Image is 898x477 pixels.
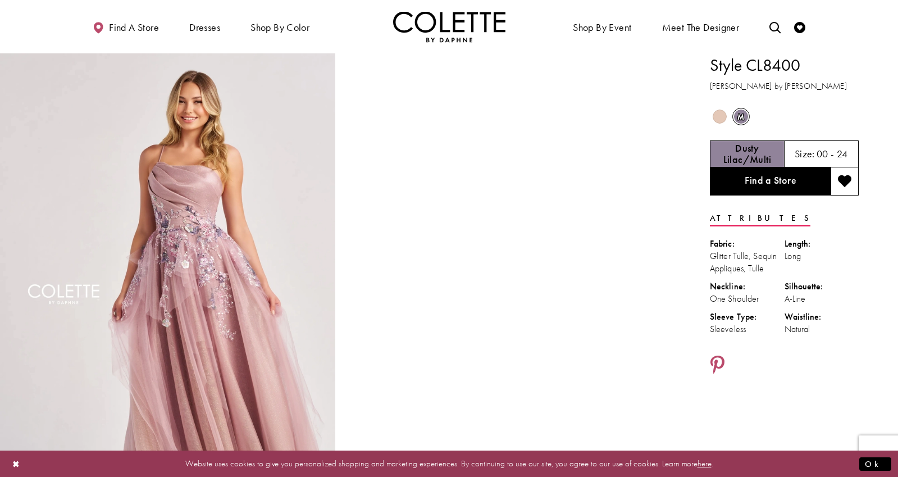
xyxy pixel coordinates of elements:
[785,311,859,323] div: Waistline:
[795,147,815,160] span: Size:
[710,311,785,323] div: Sleeve Type:
[710,238,785,250] div: Fabric:
[710,106,859,128] div: Product color controls state depends on size chosen
[710,210,810,226] a: Attributes
[393,11,505,42] a: Visit Home Page
[109,22,159,33] span: Find a store
[731,107,751,126] div: Dusty Lilac/Multi
[710,53,859,77] h1: Style CL8400
[785,238,859,250] div: Length:
[710,167,831,196] a: Find a Store
[785,293,859,305] div: A-Line
[659,11,742,42] a: Meet the designer
[573,22,631,33] span: Shop By Event
[710,355,725,376] a: Share using Pinterest - Opens in new tab
[90,11,162,42] a: Find a store
[189,22,220,33] span: Dresses
[710,250,785,275] div: Glitter Tulle, Sequin Appliques, Tulle
[767,11,783,42] a: Toggle search
[785,250,859,262] div: Long
[817,148,848,160] h5: 00 - 24
[81,456,817,471] p: Website uses cookies to give you personalized shopping and marketing experiences. By continuing t...
[710,143,784,165] h5: Chosen color
[7,454,26,474] button: Close Dialog
[698,458,712,469] a: here
[831,167,859,196] button: Add to wishlist
[710,280,785,293] div: Neckline:
[248,11,312,42] span: Shop by color
[710,80,859,93] h3: [PERSON_NAME] by [PERSON_NAME]
[785,280,859,293] div: Silhouette:
[710,293,785,305] div: One Shoulder
[250,22,309,33] span: Shop by color
[186,11,223,42] span: Dresses
[791,11,808,42] a: Check Wishlist
[393,11,505,42] img: Colette by Daphne
[710,107,730,126] div: Champagne Multi
[341,53,676,221] video: Style CL8400 Colette by Daphne #1 autoplay loop mute video
[662,22,740,33] span: Meet the designer
[859,457,891,471] button: Submit Dialog
[785,323,859,335] div: Natural
[710,323,785,335] div: Sleeveless
[570,11,634,42] span: Shop By Event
